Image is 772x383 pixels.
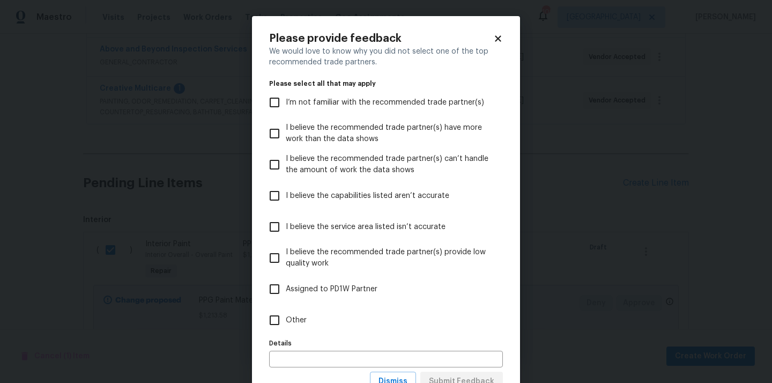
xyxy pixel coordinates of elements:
[269,80,503,87] legend: Please select all that may apply
[269,33,493,44] h2: Please provide feedback
[286,153,494,176] span: I believe the recommended trade partner(s) can’t handle the amount of work the data shows
[286,97,484,108] span: I’m not familiar with the recommended trade partner(s)
[269,46,503,68] div: We would love to know why you did not select one of the top recommended trade partners.
[286,190,449,202] span: I believe the capabilities listed aren’t accurate
[269,340,503,347] label: Details
[286,315,307,326] span: Other
[286,284,377,295] span: Assigned to PD1W Partner
[286,122,494,145] span: I believe the recommended trade partner(s) have more work than the data shows
[286,247,494,269] span: I believe the recommended trade partner(s) provide low quality work
[286,222,446,233] span: I believe the service area listed isn’t accurate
